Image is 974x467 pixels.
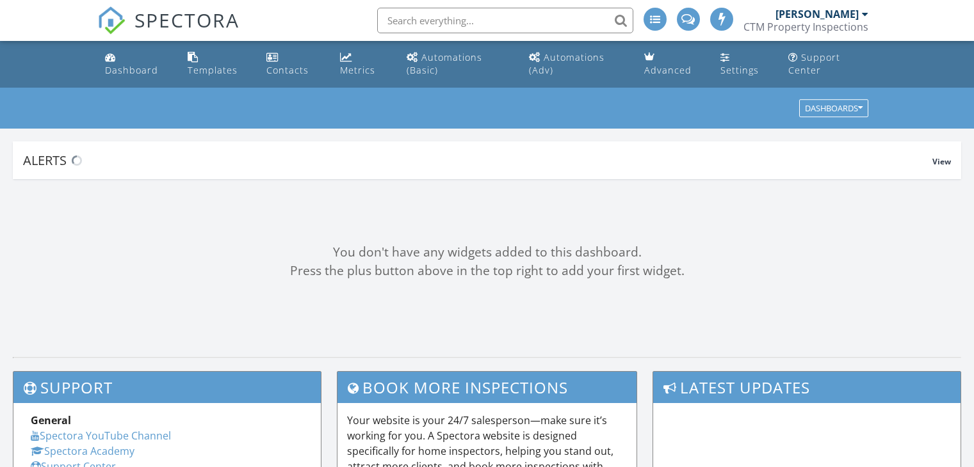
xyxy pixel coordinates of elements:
div: Templates [188,64,238,76]
a: Contacts [261,46,325,83]
h3: Support [13,372,321,403]
div: You don't have any widgets added to this dashboard. [13,243,961,262]
h3: Book More Inspections [337,372,637,403]
div: Metrics [340,64,375,76]
img: The Best Home Inspection Software - Spectora [97,6,126,35]
div: Alerts [23,152,932,169]
div: [PERSON_NAME] [775,8,859,20]
a: Settings [715,46,772,83]
a: Automations (Basic) [402,46,514,83]
a: Dashboard [100,46,172,83]
a: Templates [183,46,252,83]
input: Search everything... [377,8,633,33]
div: Automations (Basic) [407,51,482,76]
div: Press the plus button above in the top right to add your first widget. [13,262,961,280]
div: Advanced [644,64,692,76]
span: View [932,156,951,167]
div: Settings [720,64,759,76]
span: SPECTORA [134,6,239,33]
a: Automations (Advanced) [524,46,629,83]
a: Advanced [639,46,705,83]
div: Contacts [266,64,309,76]
div: Automations (Adv) [529,51,605,76]
a: Support Center [783,46,874,83]
a: Metrics [335,46,391,83]
a: Spectora YouTube Channel [31,429,171,443]
div: Dashboard [105,64,158,76]
a: SPECTORA [97,17,239,44]
strong: General [31,413,71,427]
button: Dashboards [799,100,868,118]
div: Support Center [788,51,840,76]
h3: Latest Updates [653,372,961,403]
div: CTM Property Inspections [743,20,868,33]
a: Spectora Academy [31,444,134,458]
div: Dashboards [805,104,863,113]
